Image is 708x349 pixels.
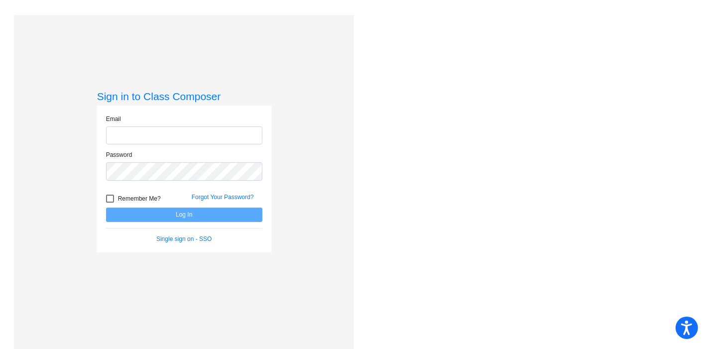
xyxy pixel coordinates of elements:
a: Forgot Your Password? [192,194,254,201]
label: Password [106,150,132,159]
span: Remember Me? [118,193,161,205]
button: Log In [106,208,262,222]
h3: Sign in to Class Composer [97,90,271,103]
label: Email [106,115,121,123]
a: Single sign on - SSO [156,235,212,242]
